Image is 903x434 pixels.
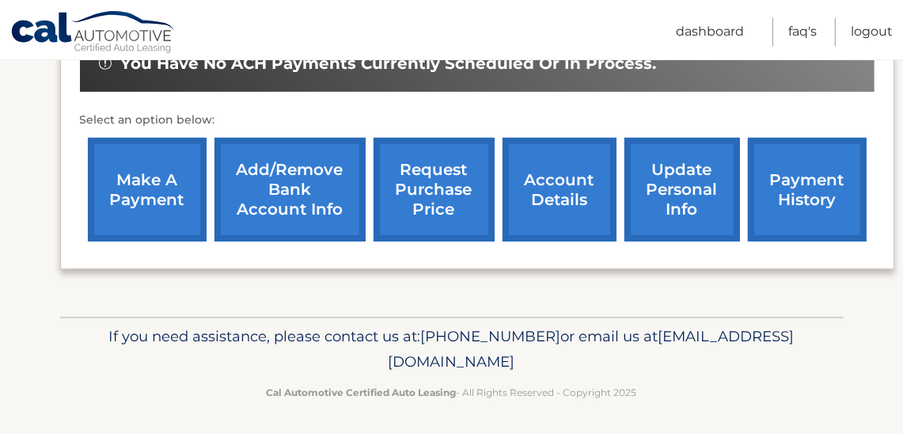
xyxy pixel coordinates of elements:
[70,324,833,375] p: If you need assistance, please contact us at: or email us at
[80,111,875,130] p: Select an option below:
[748,138,867,242] a: payment history
[99,57,112,70] img: alert-white.svg
[624,138,740,242] a: update personal info
[88,138,207,242] a: make a payment
[214,138,366,242] a: Add/Remove bank account info
[389,327,795,371] span: [EMAIL_ADDRESS][DOMAIN_NAME]
[70,384,833,401] p: - All Rights Reserved - Copyright 2025
[121,54,657,74] span: You have no ACH payments currently scheduled or in process.
[788,18,817,46] a: FAQ's
[851,18,893,46] a: Logout
[10,10,176,56] a: Cal Automotive
[267,386,457,398] strong: Cal Automotive Certified Auto Leasing
[503,138,617,242] a: account details
[421,327,561,345] span: [PHONE_NUMBER]
[676,18,744,46] a: Dashboard
[374,138,495,242] a: request purchase price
